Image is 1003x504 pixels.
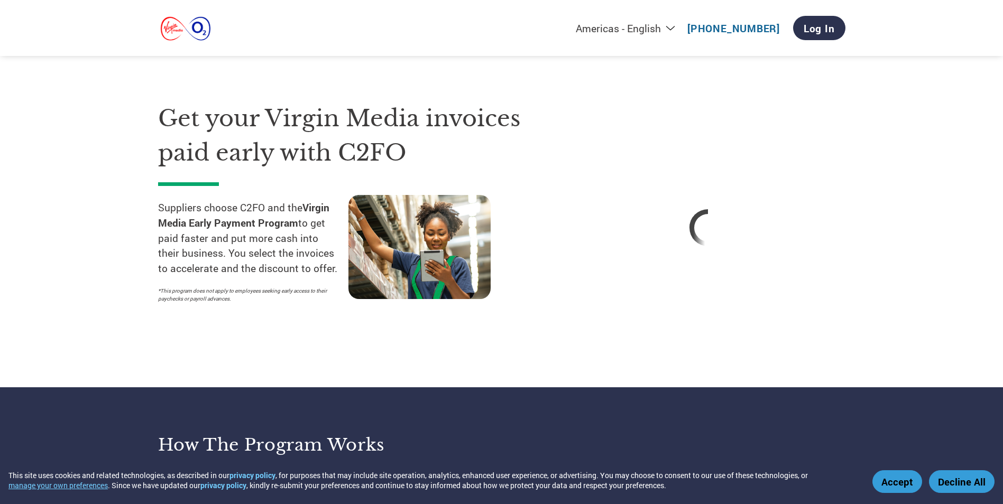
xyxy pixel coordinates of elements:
[229,470,275,480] a: privacy policy
[8,480,108,490] button: manage your own preferences
[158,14,213,43] img: Virgin Media
[158,434,489,455] h3: How the program works
[687,22,780,35] a: [PHONE_NUMBER]
[348,195,491,299] img: supply chain worker
[200,480,246,490] a: privacy policy
[793,16,845,40] a: Log In
[872,470,922,493] button: Accept
[8,470,857,490] div: This site uses cookies and related technologies, as described in our , for purposes that may incl...
[158,200,348,276] p: Suppliers choose C2FO and the to get paid faster and put more cash into their business. You selec...
[158,287,338,303] p: *This program does not apply to employees seeking early access to their paychecks or payroll adva...
[158,101,539,170] h1: Get your Virgin Media invoices paid early with C2FO
[929,470,995,493] button: Decline All
[158,201,329,229] strong: Virgin Media Early Payment Program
